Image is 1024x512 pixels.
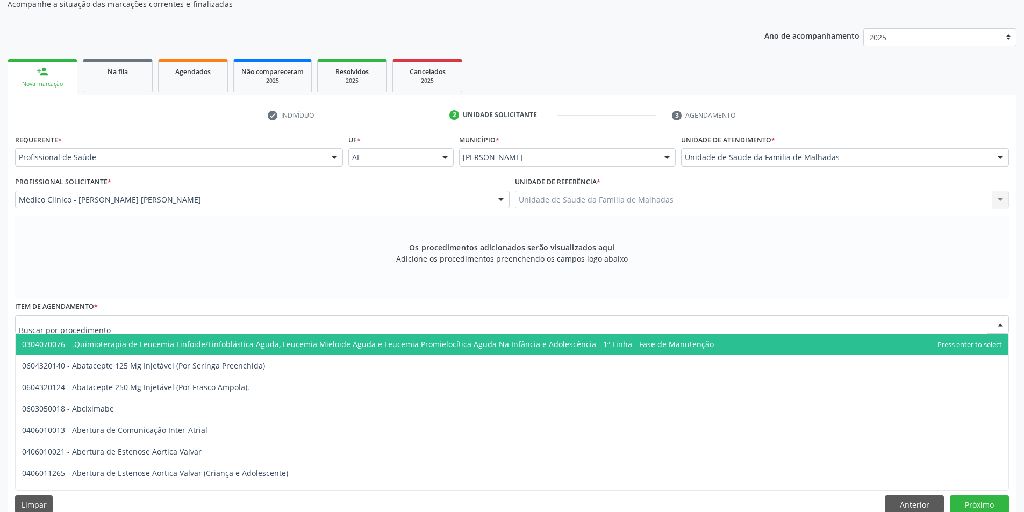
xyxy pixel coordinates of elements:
input: Buscar por procedimento [19,319,987,341]
span: Unidade de Saude da Familia de Malhadas [685,152,987,163]
span: Resolvidos [335,67,369,76]
label: Unidade de referência [515,174,600,191]
span: Cancelados [410,67,446,76]
p: Ano de acompanhamento [764,28,860,42]
div: person_add [37,66,48,77]
span: 0304070076 - .Quimioterapia de Leucemia Linfoide/Linfoblástica Aguda, Leucemia Mieloide Aguda e L... [22,339,714,349]
span: AL [352,152,432,163]
label: Município [459,132,499,148]
div: Nova marcação [15,80,70,88]
span: Profissional de Saúde [19,152,321,163]
span: Não compareceram [241,67,304,76]
div: Unidade solicitante [463,110,537,120]
div: 2025 [400,77,454,85]
span: [PERSON_NAME] [463,152,654,163]
span: Adicione os procedimentos preenchendo os campos logo abaixo [396,253,628,264]
span: 0604320124 - Abatacepte 250 Mg Injetável (Por Frasco Ampola). [22,382,249,392]
span: 0604320140 - Abatacepte 125 Mg Injetável (Por Seringa Preenchida) [22,360,265,371]
span: Agendados [175,67,211,76]
div: 2025 [325,77,379,85]
span: 0603050018 - Abciximabe [22,403,114,414]
span: 0406010021 - Abertura de Estenose Aortica Valvar [22,446,202,457]
span: Os procedimentos adicionados serão visualizados aqui [409,242,614,253]
div: 2 [449,110,459,120]
label: Unidade de atendimento [681,132,775,148]
span: 0406011265 - Abertura de Estenose Aortica Valvar (Criança e Adolescente) [22,468,288,478]
div: 2025 [241,77,304,85]
span: Na fila [108,67,128,76]
label: UF [348,132,361,148]
span: 0406010013 - Abertura de Comunicação Inter-Atrial [22,425,207,435]
span: 0406010030 - Abertura de Estenose Pulmonar Valvar [22,489,211,500]
label: Requerente [15,132,62,148]
label: Item de agendamento [15,299,98,315]
span: Médico Clínico - [PERSON_NAME] [PERSON_NAME] [19,194,488,205]
label: Profissional Solicitante [15,174,111,191]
